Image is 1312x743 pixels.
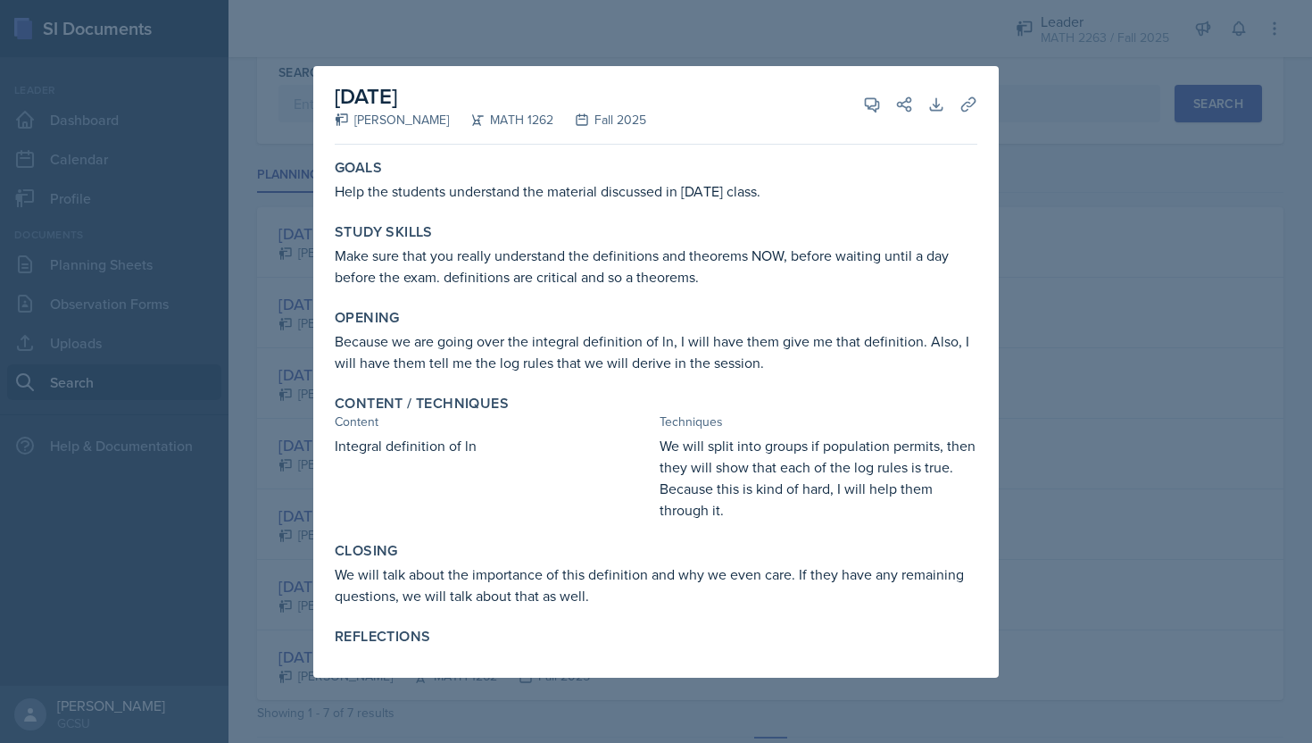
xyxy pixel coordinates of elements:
p: Make sure that you really understand the definitions and theorems NOW, before waiting until a day... [335,245,977,288]
label: Closing [335,542,398,560]
h2: [DATE] [335,80,646,113]
label: Opening [335,309,400,327]
label: Reflections [335,628,430,646]
label: Content / Techniques [335,395,509,413]
div: Fall 2025 [553,111,646,129]
div: MATH 1262 [449,111,553,129]
div: [PERSON_NAME] [335,111,449,129]
label: Goals [335,159,382,177]
p: Help the students understand the material discussed in [DATE] class. [335,180,977,202]
p: We will talk about the importance of this definition and why we even care. If they have any remai... [335,564,977,606]
p: We will split into groups if population permits, then they will show that each of the log rules i... [660,435,977,521]
div: Techniques [660,413,977,431]
p: Because we are going over the integral definition of ln, I will have them give me that definition... [335,330,977,373]
div: Content [335,413,652,431]
label: Study Skills [335,223,433,241]
p: Integral definition of ln [335,435,652,456]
